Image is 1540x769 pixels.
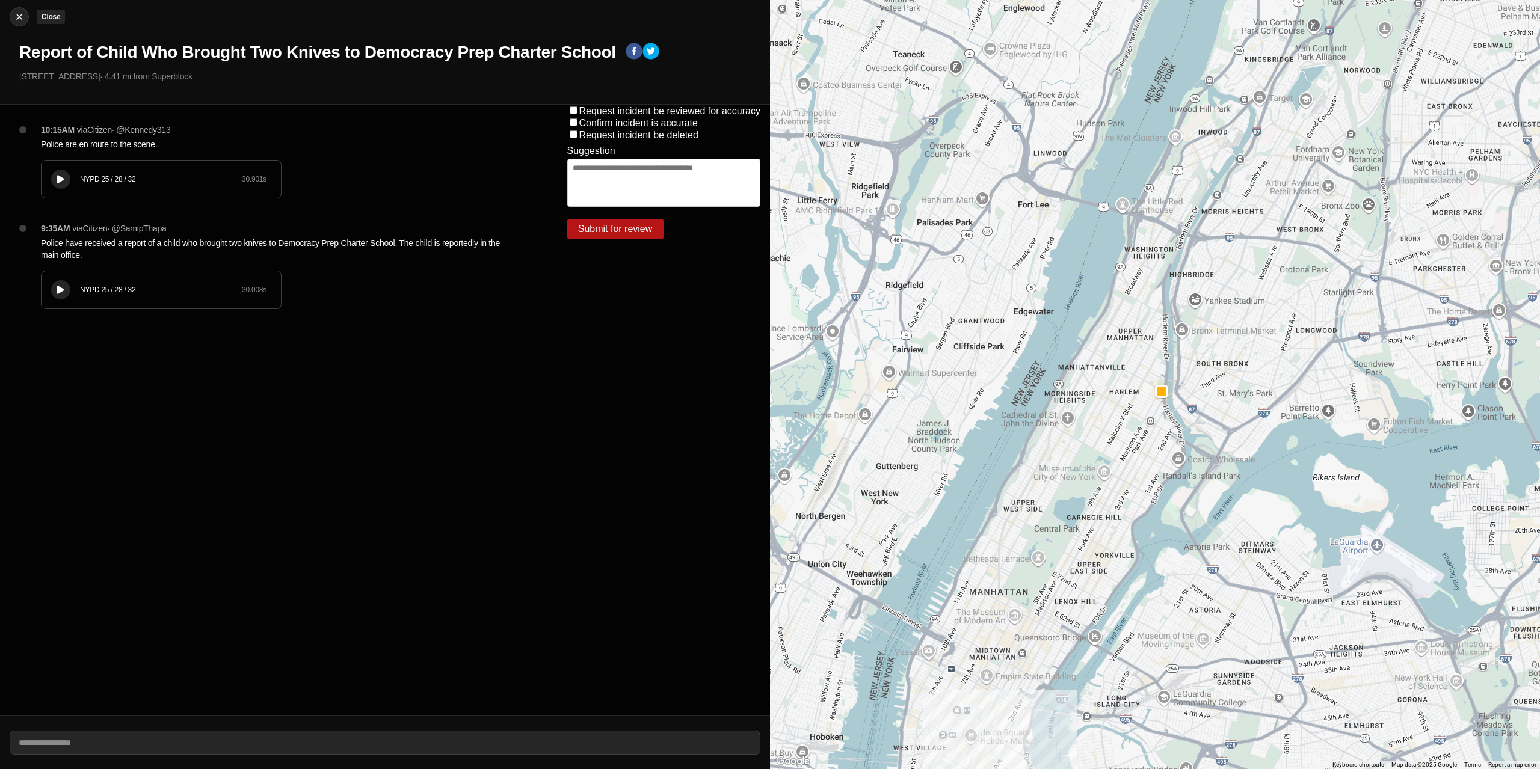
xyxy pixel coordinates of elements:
div: NYPD 25 / 28 / 32 [80,285,242,295]
label: Suggestion [567,146,615,156]
a: Open this area in Google Maps (opens a new window) [773,753,813,769]
h1: Report of Child Who Brought Two Knives to Democracy Prep Charter School [19,41,616,63]
a: Terms (opens in new tab) [1464,761,1481,768]
p: 10:15AM [41,124,75,136]
p: 9:35AM [41,222,70,234]
button: Submit for review [567,219,664,239]
label: Confirm incident is accurate [579,118,698,128]
div: 30.901 s [242,174,266,184]
a: Report a map error [1488,761,1536,768]
small: Close [42,13,60,21]
p: via Citizen · @ Kennedy313 [77,124,171,136]
img: Google [773,753,813,769]
div: 30.008 s [242,285,266,295]
label: Request incident be deleted [579,130,698,140]
img: cancel [13,11,25,23]
span: Map data ©2025 Google [1391,761,1457,768]
label: Request incident be reviewed for accuracy [579,106,761,116]
div: NYPD 25 / 28 / 32 [80,174,242,184]
button: twitter [642,43,659,62]
button: Keyboard shortcuts [1332,761,1384,769]
p: Police have received a report of a child who brought two knives to Democracy Prep Charter School.... [41,237,519,261]
p: via Citizen · @ SamipThapa [72,222,166,234]
p: [STREET_ADDRESS] · 4.41 mi from Superblock [19,70,760,82]
button: cancelClose [10,7,29,26]
button: facebook [626,43,642,62]
p: Police are en route to the scene. [41,138,519,150]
